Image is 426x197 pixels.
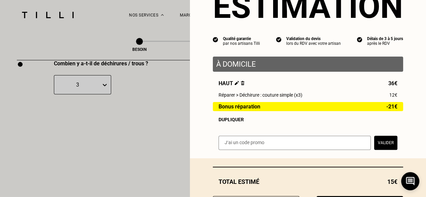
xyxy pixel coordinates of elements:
[219,104,260,109] span: Bonus réparation
[235,81,239,85] img: Éditer
[276,36,282,42] img: icon list info
[219,80,244,87] span: Haut
[387,178,397,185] span: 15€
[357,36,362,42] img: icon list info
[223,36,260,41] div: Qualité garantie
[386,104,397,109] span: -21€
[223,41,260,46] div: par nos artisans Tilli
[241,81,244,85] img: Supprimer
[213,36,218,42] img: icon list info
[219,92,302,98] span: Réparer > Déchirure : couture simple (x3)
[213,178,403,185] div: Total estimé
[219,117,397,122] div: Dupliquer
[367,41,403,46] div: après le RDV
[367,36,403,41] div: Délais de 3 à 5 jours
[286,36,341,41] div: Validation du devis
[286,41,341,46] div: lors du RDV avec votre artisan
[219,136,371,150] input: J‘ai un code promo
[388,80,397,87] span: 36€
[216,60,400,68] p: À domicile
[389,92,397,98] span: 12€
[374,136,397,150] button: Valider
